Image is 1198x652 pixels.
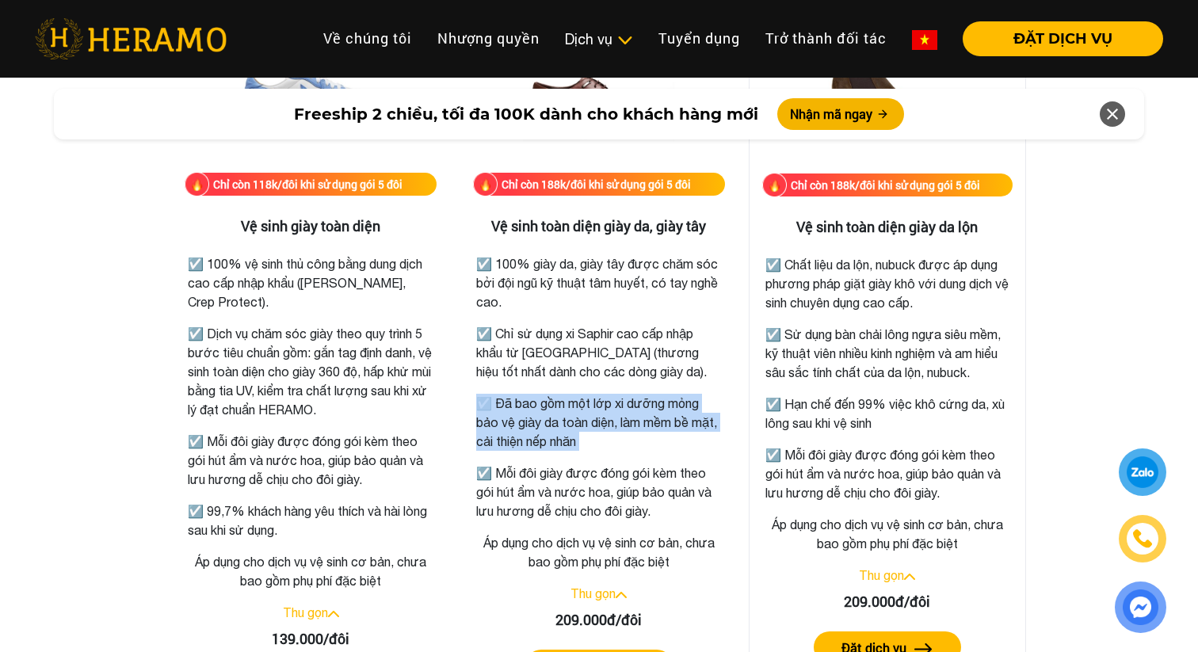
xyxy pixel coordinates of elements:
p: ☑️ Mỗi đôi giày được đóng gói kèm theo gói hút ẩm và nước hoa, giúp bảo quản và lưu hương dễ chịu... [188,432,433,489]
span: Freeship 2 chiều, tối đa 100K dành cho khách hàng mới [294,102,758,126]
p: ☑️ Chỉ sử dụng xi Saphir cao cấp nhập khẩu từ [GEOGRAPHIC_DATA] (thương hiệu tốt nhất dành cho cá... [476,324,722,381]
a: Về chúng tôi [311,21,425,55]
p: ☑️ Chất liệu da lộn, nubuck được áp dụng phương pháp giặt giày khô với dung dịch vệ sinh chuyên d... [765,255,1009,312]
p: ☑️ Mỗi đôi giày được đóng gói kèm theo gói hút ẩm và nước hoa, giúp bảo quản và lưu hương dễ chịu... [476,463,722,520]
a: ĐẶT DỊCH VỤ [950,32,1163,46]
p: Áp dụng cho dịch vụ vệ sinh cơ bản, chưa bao gồm phụ phí đặc biệt [762,515,1013,553]
p: ☑️ Đã bao gồm một lớp xi dưỡng mỏng bảo vệ giày da toàn diện, làm mềm bề mặt, cải thiện nếp nhăn [476,394,722,451]
p: ☑️ 99,7% khách hàng yêu thích và hài lòng sau khi sử dụng. [188,501,433,540]
img: arrow_up.svg [904,574,915,580]
a: phone-icon [1121,517,1164,560]
h3: Vệ sinh giày toàn diện [185,218,437,235]
div: 139.000/đôi [185,628,437,650]
div: Chỉ còn 188k/đôi khi sử dụng gói 5 đôi [791,177,980,193]
img: fire.png [762,173,787,197]
a: Nhượng quyền [425,21,552,55]
h3: Vệ sinh toàn diện giày da, giày tây [473,218,725,235]
div: Chỉ còn 118k/đôi khi sử dụng gói 5 đôi [213,176,403,193]
p: ☑️ Hạn chế đến 99% việc khô cứng da, xù lông sau khi vệ sinh [765,395,1009,433]
img: heramo-logo.png [35,18,227,59]
img: phone-icon [1134,530,1152,547]
img: fire.png [185,172,209,196]
img: subToggleIcon [616,32,633,48]
a: Tuyển dụng [646,21,753,55]
p: ☑️ 100% vệ sinh thủ công bằng dung dịch cao cấp nhập khẩu ([PERSON_NAME], Crep Protect). [188,254,433,311]
img: arrow_up.svg [328,611,339,617]
div: 209.000đ/đôi [473,609,725,631]
div: 209.000đ/đôi [762,591,1013,612]
h3: Vệ sinh toàn diện giày da lộn [762,219,1013,236]
p: ☑️ Mỗi đôi giày được đóng gói kèm theo gói hút ẩm và nước hoa, giúp bảo quản và lưu hương dễ chịu... [765,445,1009,502]
div: Chỉ còn 188k/đôi khi sử dụng gói 5 đôi [502,176,691,193]
img: vn-flag.png [912,30,937,50]
a: Trở thành đối tác [753,21,899,55]
p: ☑️ 100% giày da, giày tây được chăm sóc bởi đội ngũ kỹ thuật tâm huyết, có tay nghề cao. [476,254,722,311]
p: ☑️ Sử dụng bàn chải lông ngựa siêu mềm, kỹ thuật viên nhiều kinh nghiệm và am hiểu sâu sắc tính c... [765,325,1009,382]
img: arrow_up.svg [616,592,627,598]
button: Nhận mã ngay [777,98,904,130]
a: Thu gọn [283,605,328,620]
div: Dịch vụ [565,29,633,50]
img: fire.png [473,172,498,196]
button: ĐẶT DỊCH VỤ [963,21,1163,56]
p: Áp dụng cho dịch vụ vệ sinh cơ bản, chưa bao gồm phụ phí đặc biệt [473,533,725,571]
p: Áp dụng cho dịch vụ vệ sinh cơ bản, chưa bao gồm phụ phí đặc biệt [185,552,437,590]
p: ☑️ Dịch vụ chăm sóc giày theo quy trình 5 bước tiêu chuẩn gồm: gắn tag định danh, vệ sinh toàn di... [188,324,433,419]
a: Thu gọn [859,568,904,582]
a: Thu gọn [570,586,616,601]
